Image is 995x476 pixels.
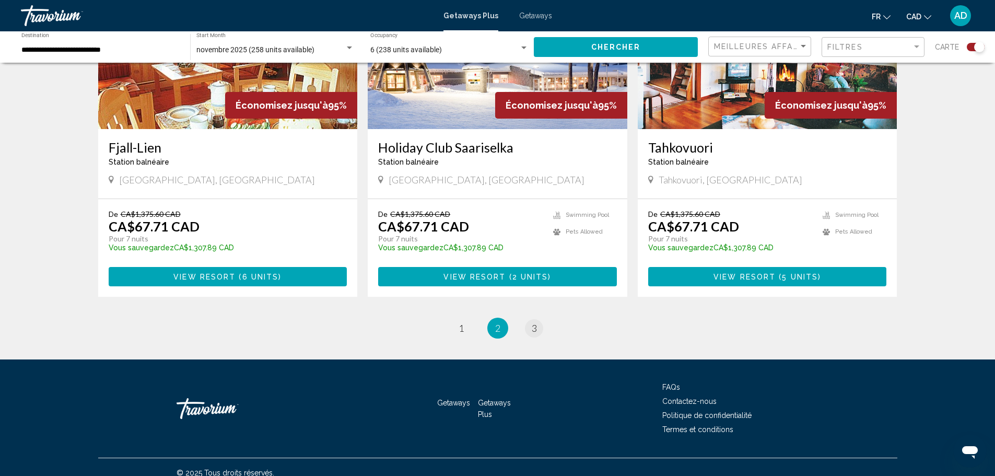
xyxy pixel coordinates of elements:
span: 2 [495,322,500,334]
p: CA$1,307.89 CAD [648,243,813,252]
p: CA$67.71 CAD [378,218,469,234]
span: 6 (238 units available) [370,45,442,54]
span: ( ) [236,273,282,281]
p: CA$67.71 CAD [648,218,739,234]
span: 1 [459,322,464,334]
span: Vous sauvegardez [648,243,713,252]
div: 95% [765,92,897,119]
span: Meilleures affaires [714,42,813,51]
span: Pets Allowed [835,228,872,235]
button: View Resort(5 units) [648,267,887,286]
a: Getaways Plus [443,11,498,20]
span: Carte [935,40,959,54]
span: Économisez jusqu'à [775,100,868,111]
p: Pour 7 nuits [648,234,813,243]
span: De [648,210,658,218]
span: Économisez jusqu'à [506,100,598,111]
span: [GEOGRAPHIC_DATA], [GEOGRAPHIC_DATA] [389,174,584,185]
span: Vous sauvegardez [378,243,443,252]
span: Station balnéaire [378,158,439,166]
button: Filter [822,37,924,58]
span: De [109,210,118,218]
a: Getaways [437,399,470,407]
span: View Resort [443,273,506,281]
ul: Pagination [98,318,897,339]
a: Holiday Club Saariselka [378,140,617,155]
span: Station balnéaire [109,158,169,166]
mat-select: Sort by [714,42,808,51]
a: Fjall-Lien [109,140,347,155]
span: 5 units [782,273,818,281]
div: 95% [225,92,357,119]
button: Chercher [534,37,698,56]
button: Change currency [906,9,931,24]
span: Filtres [827,43,863,51]
p: CA$67.71 CAD [109,218,200,234]
span: ( ) [506,273,552,281]
span: 6 units [242,273,279,281]
span: CA$1,375.60 CAD [390,210,450,218]
a: Travorium [21,5,433,26]
span: Économisez jusqu'à [236,100,328,111]
span: ( ) [776,273,821,281]
span: Vous sauvegardez [109,243,174,252]
p: Pour 7 nuits [109,234,337,243]
div: 95% [495,92,627,119]
a: Getaways Plus [478,399,511,419]
span: Swimming Pool [566,212,609,218]
span: Tahkovuori, [GEOGRAPHIC_DATA] [659,174,802,185]
span: Pets Allowed [566,228,603,235]
span: CA$1,375.60 CAD [121,210,181,218]
button: View Resort(2 units) [378,267,617,286]
span: Chercher [591,43,641,52]
a: Travorium [177,393,281,424]
span: AD [954,10,967,21]
p: Pour 7 nuits [378,234,543,243]
a: Termes et conditions [662,425,733,434]
iframe: Bouton de lancement de la fenêtre de messagerie [953,434,987,468]
a: FAQs [662,383,680,391]
span: fr [872,13,881,21]
a: Tahkovuori [648,140,887,155]
span: 2 units [512,273,548,281]
button: Change language [872,9,891,24]
span: CA$1,375.60 CAD [660,210,720,218]
a: Getaways [519,11,552,20]
span: De [378,210,388,218]
button: User Menu [947,5,974,27]
p: CA$1,307.89 CAD [109,243,337,252]
span: Swimming Pool [835,212,879,218]
button: View Resort(6 units) [109,267,347,286]
a: Contactez-nous [662,397,717,405]
span: CAD [906,13,921,21]
span: Station balnéaire [648,158,709,166]
a: Politique de confidentialité [662,411,752,420]
span: View Resort [713,273,776,281]
span: [GEOGRAPHIC_DATA], [GEOGRAPHIC_DATA] [119,174,315,185]
span: View Resort [173,273,236,281]
p: CA$1,307.89 CAD [378,243,543,252]
span: 3 [532,322,537,334]
span: novembre 2025 (258 units available) [196,45,314,54]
